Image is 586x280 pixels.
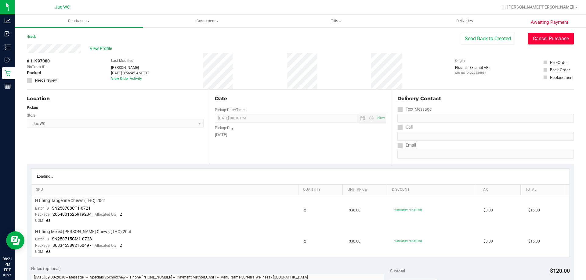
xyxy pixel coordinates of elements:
[27,105,38,110] strong: Pickup
[397,123,413,132] label: Call
[272,15,400,27] a: Tills
[5,83,11,89] inline-svg: Reports
[27,95,204,102] div: Location
[48,64,49,70] span: -
[46,249,51,254] span: ea
[35,229,131,235] span: HT 5mg Mixed [PERSON_NAME] Chews (THC) 20ct
[35,243,49,248] span: Package
[397,132,574,141] input: Format: (999) 999-9999
[455,65,490,75] div: Flourish External API
[349,207,360,213] span: $30.00
[111,76,142,81] a: View Order Activity
[5,44,11,50] inline-svg: Inventory
[111,65,149,70] div: [PERSON_NAME]
[550,59,568,66] div: Pre-Order
[483,239,493,244] span: $0.00
[35,237,49,241] span: Batch ID
[303,187,340,192] a: Quantity
[531,19,568,26] span: Awaiting Payment
[27,58,50,64] span: # 11997080
[143,18,271,24] span: Customers
[111,70,149,76] div: [DATE] 8:56:45 AM EDT
[528,239,540,244] span: $15.00
[35,218,43,223] span: UOM
[5,70,11,76] inline-svg: Retail
[46,218,51,223] span: ea
[52,243,92,248] span: 8683453892160497
[27,70,41,76] span: Packed
[397,95,574,102] div: Delivery Contact
[400,15,529,27] a: Deliveries
[36,187,296,192] a: SKU
[120,243,122,248] span: 2
[55,5,70,10] span: Jax WC
[6,231,24,250] iframe: Resource center
[390,268,405,273] span: Subtotal
[52,236,92,241] span: SN250715CM1-0728
[397,105,432,114] label: Text Message
[448,18,481,24] span: Deliveries
[5,57,11,63] inline-svg: Outbound
[525,187,562,192] a: Total
[394,208,422,211] span: 75chocchew: 75% off line
[27,34,36,39] a: Back
[35,250,43,254] span: UOM
[550,67,570,73] div: Back Order
[95,243,117,248] span: Allocated Qty
[27,64,46,70] span: BioTrack ID:
[397,141,416,150] label: Email
[349,239,360,244] span: $30.00
[528,33,574,44] button: Cancel Purchase
[397,114,574,123] input: Format: (999) 999-9999
[35,206,49,211] span: Batch ID
[455,70,490,75] p: Original ID: 327226654
[461,33,515,44] button: Send Back to Created
[348,187,385,192] a: Unit Price
[37,174,53,179] div: Loading...
[394,239,422,242] span: 75chocchew: 75% off line
[483,207,493,213] span: $0.00
[215,107,244,113] label: Pickup Date/Time
[15,18,143,24] span: Purchases
[3,256,12,273] p: 08:21 PM EDT
[31,266,61,271] span: Notes (optional)
[111,58,133,63] label: Last Modified
[35,78,57,83] span: Needs review
[3,273,12,277] p: 09/24
[5,31,11,37] inline-svg: Inbound
[95,212,117,217] span: Allocated Qty
[143,15,272,27] a: Customers
[5,18,11,24] inline-svg: Analytics
[215,132,386,138] div: [DATE]
[550,268,570,274] span: $120.00
[15,15,143,27] a: Purchases
[52,212,92,217] span: 2664801525919234
[501,5,574,9] span: Hi, [PERSON_NAME]'[PERSON_NAME]!
[272,18,400,24] span: Tills
[550,74,573,80] div: Replacement
[120,212,122,217] span: 2
[528,207,540,213] span: $15.00
[215,125,233,131] label: Pickup Day
[304,239,306,244] span: 2
[52,206,91,211] span: SN250708CT1-0721
[90,45,114,52] span: View Profile
[455,58,465,63] label: Origin
[27,113,35,118] label: Store
[481,187,518,192] a: Tax
[215,95,386,102] div: Date
[304,207,306,213] span: 2
[35,212,49,217] span: Package
[35,198,105,204] span: HT 5mg Tangerine Chews (THC) 20ct
[392,187,474,192] a: Discount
